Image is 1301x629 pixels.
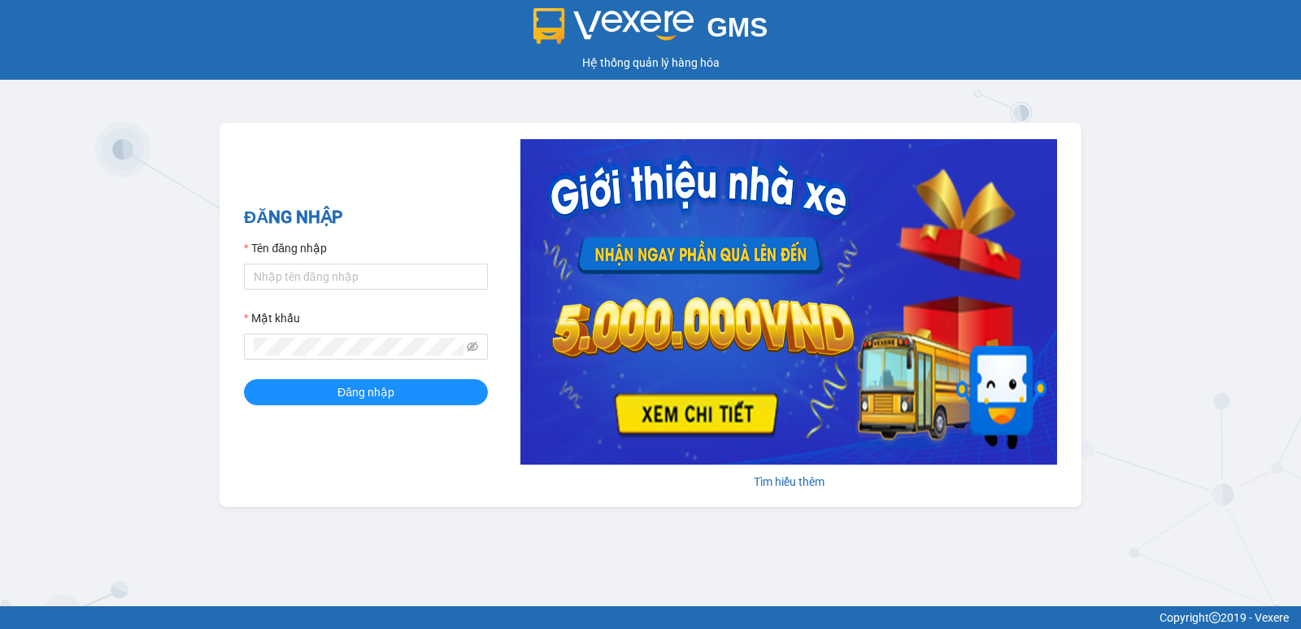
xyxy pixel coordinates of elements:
button: Đăng nhập [244,379,488,405]
span: copyright [1209,612,1221,623]
a: GMS [533,24,768,37]
span: Đăng nhập [337,383,394,401]
div: Tìm hiểu thêm [520,473,1057,491]
img: banner-0 [520,139,1057,465]
label: Tên đăng nhập [244,239,327,257]
span: eye-invisible [467,341,478,352]
div: Hệ thống quản lý hàng hóa [4,54,1297,72]
span: GMS [707,12,768,42]
input: Tên đăng nhập [244,264,488,290]
div: Copyright 2019 - Vexere [12,609,1289,627]
h2: ĐĂNG NHẬP [244,204,488,231]
label: Mật khẩu [244,309,300,327]
img: logo 2 [533,8,694,44]
input: Mật khẩu [254,338,463,356]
